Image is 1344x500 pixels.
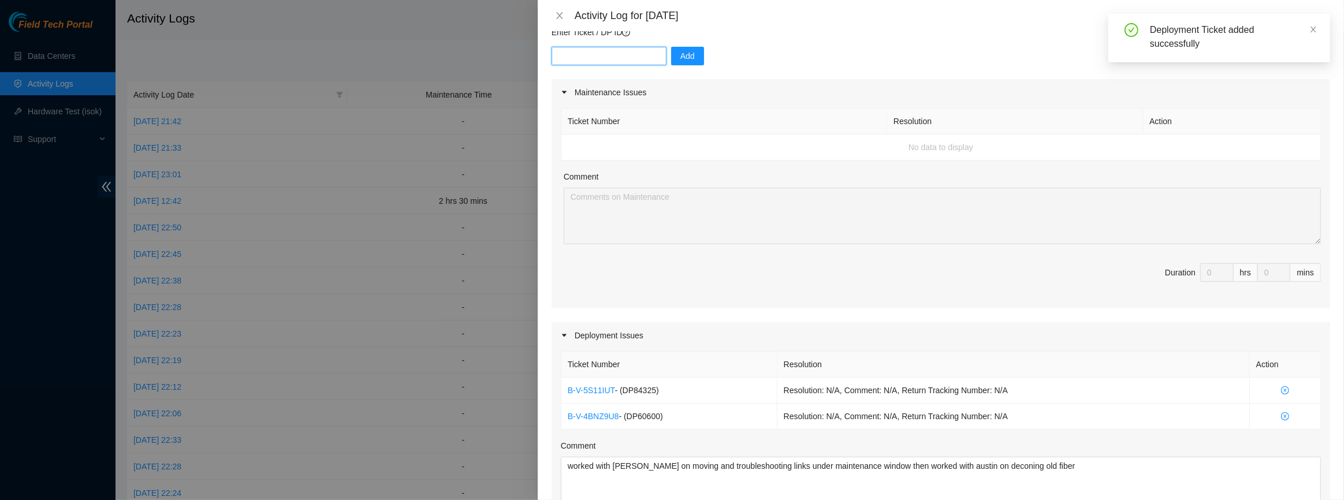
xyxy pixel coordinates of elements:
textarea: Comment [564,188,1321,244]
span: close-circle [1256,412,1314,420]
div: Deployment Issues [552,322,1330,349]
a: B-V-5S11IUT [568,386,615,395]
span: close [555,11,564,20]
td: No data to display [561,135,1321,161]
th: Resolution [777,352,1250,378]
span: close-circle [1256,386,1314,394]
td: Resolution: N/A, Comment: N/A, Return Tracking Number: N/A [777,404,1250,430]
p: Enter Ticket / DP ID [552,26,1330,39]
th: Resolution [887,109,1143,135]
span: - ( DP84325 ) [615,386,659,395]
div: mins [1290,263,1321,282]
label: Comment [561,439,596,452]
th: Ticket Number [561,109,887,135]
span: check-circle [1125,23,1138,37]
span: caret-right [561,332,568,339]
span: Add [680,50,695,62]
label: Comment [564,170,599,183]
span: close [1309,25,1317,33]
span: - ( DP60600 ) [619,412,663,421]
div: Deployment Ticket added successfully [1150,23,1316,51]
div: hrs [1234,263,1258,282]
span: caret-right [561,89,568,96]
th: Ticket Number [561,352,777,378]
div: Maintenance Issues [552,79,1330,106]
a: B-V-4BNZ9U8 [568,412,619,421]
div: Activity Log for [DATE] [575,9,1330,22]
div: Duration [1165,266,1196,279]
button: Close [552,10,568,21]
th: Action [1143,109,1321,135]
td: Resolution: N/A, Comment: N/A, Return Tracking Number: N/A [777,378,1250,404]
span: question-circle [622,28,630,36]
th: Action [1250,352,1321,378]
button: Add [671,47,704,65]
